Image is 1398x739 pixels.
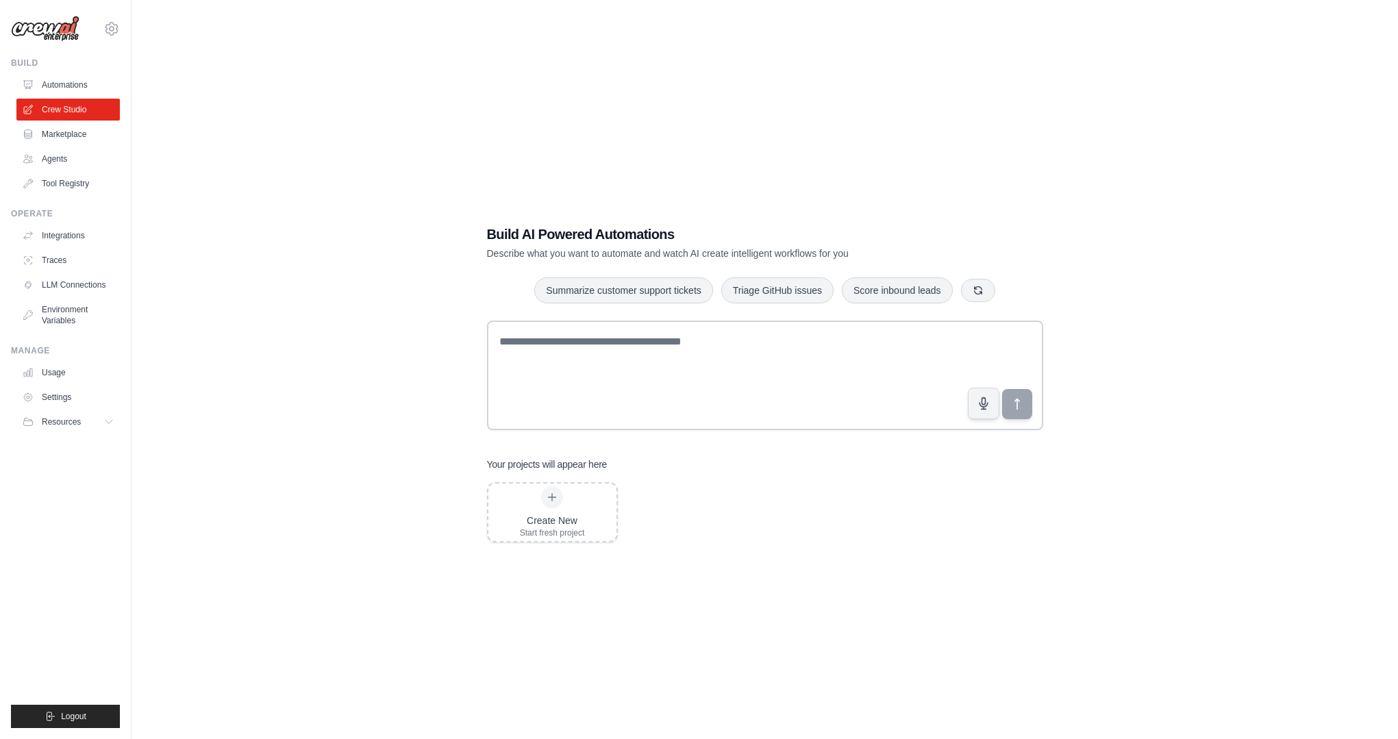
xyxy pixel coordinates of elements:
a: Usage [16,362,120,384]
p: Describe what you want to automate and watch AI create intelligent workflows for you [487,247,947,260]
button: Score inbound leads [842,277,953,303]
span: Logout [61,711,86,722]
h1: Build AI Powered Automations [487,225,947,244]
div: Build [11,58,120,68]
a: Crew Studio [16,99,120,121]
a: Agents [16,148,120,170]
button: Summarize customer support tickets [534,277,712,303]
span: Resources [42,416,81,427]
div: Operate [11,208,120,219]
a: Traces [16,249,120,271]
a: Tool Registry [16,173,120,195]
a: Integrations [16,225,120,247]
div: Manage [11,345,120,356]
button: Resources [16,411,120,433]
button: Get new suggestions [961,279,995,302]
button: Logout [11,705,120,728]
a: LLM Connections [16,274,120,296]
a: Automations [16,74,120,96]
div: Create New [520,514,585,527]
button: Triage GitHub issues [721,277,834,303]
a: Marketplace [16,123,120,145]
a: Environment Variables [16,299,120,331]
button: Click to speak your automation idea [968,388,999,419]
h3: Your projects will appear here [487,458,608,471]
img: Logo [11,16,79,42]
a: Settings [16,386,120,408]
div: Start fresh project [520,527,585,538]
